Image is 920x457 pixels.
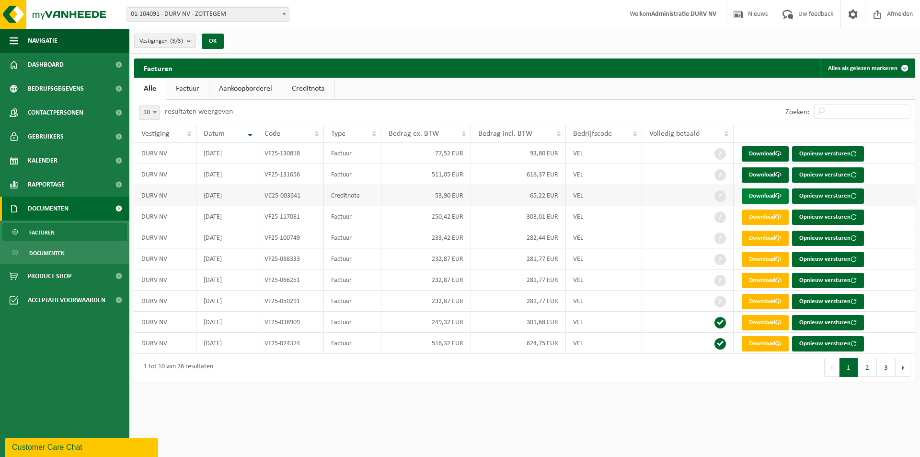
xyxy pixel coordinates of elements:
[28,53,64,77] span: Dashboard
[471,143,566,164] td: 93,80 EUR
[324,206,381,227] td: Factuur
[134,59,182,77] h2: Facturen
[28,29,57,53] span: Navigatie
[28,101,83,125] span: Contactpersonen
[141,130,170,138] span: Vestiging
[742,167,789,183] a: Download
[127,8,289,21] span: 01-104091 - DURV NV - ZOTTEGEM
[381,333,471,354] td: 516,32 EUR
[139,359,213,376] div: 1 tot 10 van 26 resultaten
[381,270,471,291] td: 232,87 EUR
[2,223,127,241] a: Facturen
[381,185,471,206] td: -53,90 EUR
[792,273,864,288] button: Opnieuw versturen
[792,146,864,162] button: Opnieuw versturen
[566,185,642,206] td: VEL
[29,244,65,262] span: Documenten
[196,333,257,354] td: [DATE]
[196,248,257,270] td: [DATE]
[196,164,257,185] td: [DATE]
[824,358,839,377] button: Previous
[566,333,642,354] td: VEL
[324,270,381,291] td: Factuur
[134,312,196,333] td: DURV NV
[28,149,57,173] span: Kalender
[196,227,257,248] td: [DATE]
[471,270,566,291] td: 281,77 EUR
[471,291,566,312] td: 281,77 EUR
[324,227,381,248] td: Factuur
[792,294,864,309] button: Opnieuw versturen
[742,315,789,330] a: Download
[139,106,160,119] span: 10
[742,252,789,267] a: Download
[28,264,71,288] span: Product Shop
[134,270,196,291] td: DURV NV
[257,206,324,227] td: VF25-117081
[134,34,196,48] button: Vestigingen(3/3)
[196,185,257,206] td: [DATE]
[324,248,381,270] td: Factuur
[196,312,257,333] td: [DATE]
[202,34,224,49] button: OK
[28,77,84,101] span: Bedrijfsgegevens
[28,125,64,149] span: Gebruikers
[257,227,324,248] td: VF25-100749
[471,227,566,248] td: 282,44 EUR
[742,231,789,246] a: Download
[134,78,166,100] a: Alle
[478,130,532,138] span: Bedrag incl. BTW
[324,333,381,354] td: Factuur
[566,206,642,227] td: VEL
[196,270,257,291] td: [DATE]
[566,248,642,270] td: VEL
[2,244,127,262] a: Documenten
[839,358,858,377] button: 1
[471,312,566,333] td: 301,68 EUR
[649,130,700,138] span: Volledig betaald
[742,210,789,225] a: Download
[257,248,324,270] td: VF25-088333
[134,248,196,270] td: DURV NV
[28,197,69,221] span: Documenten
[381,227,471,248] td: 233,42 EUR
[792,210,864,225] button: Opnieuw versturen
[204,130,225,138] span: Datum
[134,206,196,227] td: DURV NV
[282,78,334,100] a: Creditnota
[471,164,566,185] td: 618,37 EUR
[126,7,289,22] span: 01-104091 - DURV NV - ZOTTEGEM
[134,227,196,248] td: DURV NV
[742,146,789,162] a: Download
[257,312,324,333] td: VF25-038909
[196,206,257,227] td: [DATE]
[566,270,642,291] td: VEL
[896,358,910,377] button: Next
[331,130,345,138] span: Type
[471,185,566,206] td: -65,22 EUR
[257,164,324,185] td: VF25-131656
[742,336,789,352] a: Download
[257,270,324,291] td: VF25-066251
[134,185,196,206] td: DURV NV
[573,130,612,138] span: Bedrijfscode
[742,294,789,309] a: Download
[257,333,324,354] td: VF25-024374
[381,291,471,312] td: 232,87 EUR
[5,436,160,457] iframe: chat widget
[785,108,809,116] label: Zoeken:
[858,358,877,377] button: 2
[196,143,257,164] td: [DATE]
[792,167,864,183] button: Opnieuw versturen
[324,185,381,206] td: Creditnota
[264,130,280,138] span: Code
[257,291,324,312] td: VF25-050291
[257,185,324,206] td: VC25-003641
[28,288,105,312] span: Acceptatievoorwaarden
[196,291,257,312] td: [DATE]
[134,333,196,354] td: DURV NV
[29,223,55,242] span: Facturen
[471,333,566,354] td: 624,75 EUR
[170,38,183,44] count: (3/3)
